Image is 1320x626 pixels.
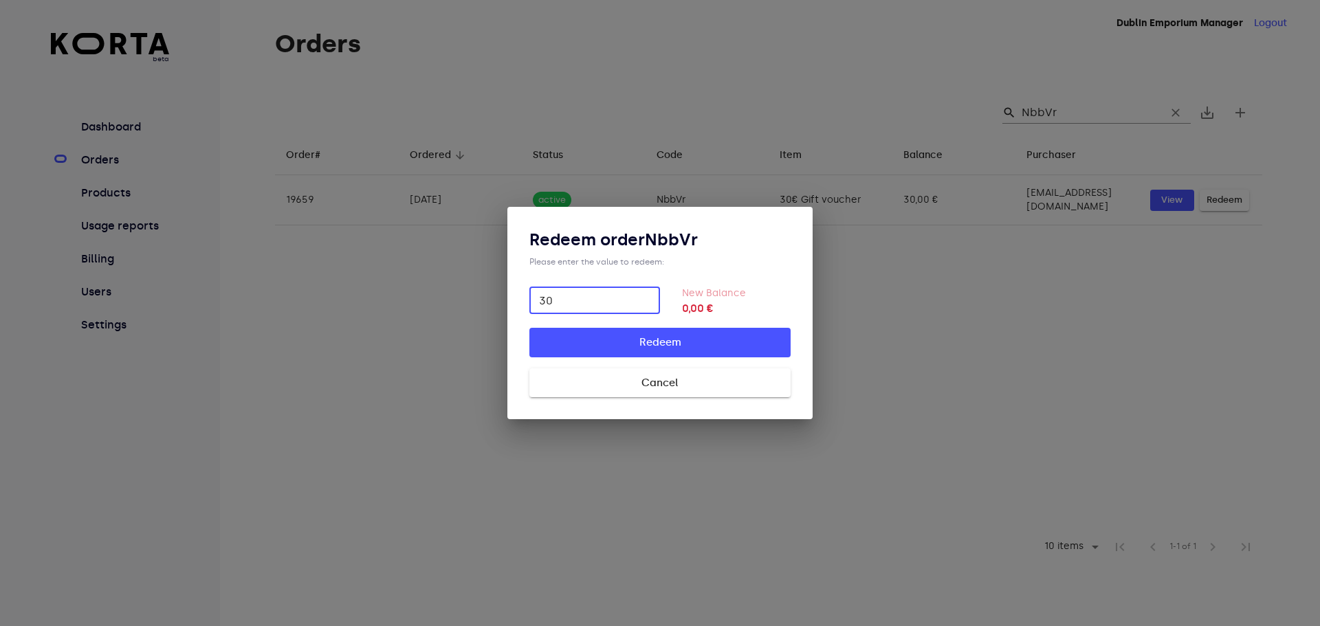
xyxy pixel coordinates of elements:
h3: Redeem order NbbVr [529,229,791,251]
span: Redeem [551,333,769,351]
button: Cancel [529,368,791,397]
button: Redeem [529,328,791,357]
span: Cancel [551,374,769,392]
div: Please enter the value to redeem: [529,256,791,267]
label: New Balance [682,287,746,299]
strong: 0,00 € [682,300,791,317]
